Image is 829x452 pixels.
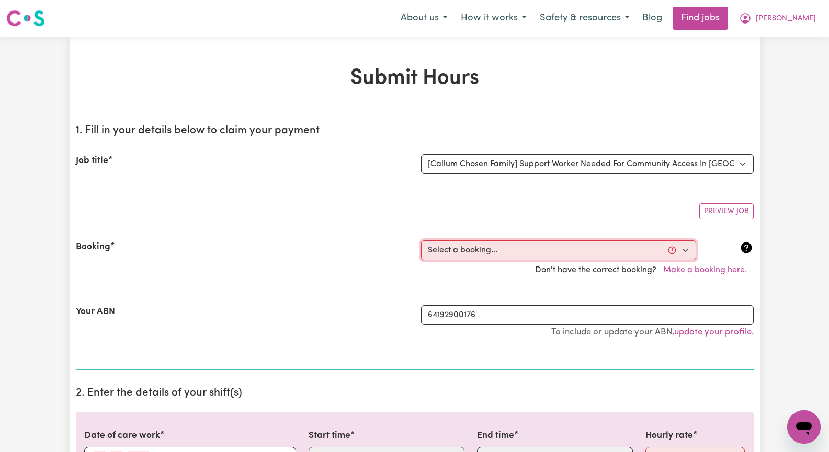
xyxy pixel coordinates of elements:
button: Preview Job [699,203,754,219]
a: update your profile [674,328,752,337]
iframe: Button to launch messaging window [787,410,821,444]
label: End time [477,429,514,443]
button: Safety & resources [533,7,636,29]
label: Start time [309,429,350,443]
button: Make a booking here. [656,260,754,280]
span: [PERSON_NAME] [756,13,816,25]
button: My Account [732,7,823,29]
small: To include or update your ABN, . [551,328,754,337]
h2: 2. Enter the details of your shift(s) [76,387,754,400]
a: Careseekers logo [6,6,45,30]
img: Careseekers logo [6,9,45,28]
span: Don't have the correct booking? [535,266,754,274]
h1: Submit Hours [76,66,754,91]
a: Find jobs [673,7,728,30]
label: Job title [76,154,108,168]
label: Date of care work [84,429,160,443]
h2: 1. Fill in your details below to claim your payment [76,124,754,137]
button: About us [394,7,454,29]
button: How it works [454,7,533,29]
a: Blog [636,7,668,30]
label: Booking [76,240,110,254]
label: Your ABN [76,305,115,319]
label: Hourly rate [645,429,693,443]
